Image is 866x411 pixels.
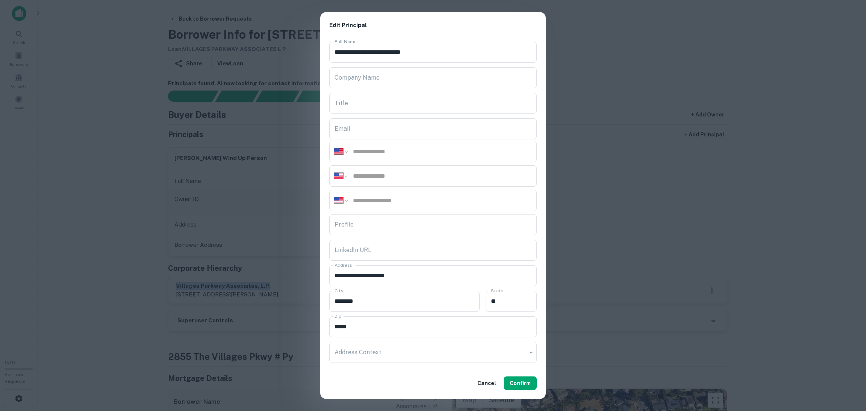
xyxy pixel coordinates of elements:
label: Address [335,262,352,268]
label: Full Name [335,38,357,45]
button: Confirm [504,376,537,390]
label: State [491,287,503,294]
label: Zip [335,313,341,319]
label: City [335,287,343,294]
button: Cancel [474,376,499,390]
h2: Edit Principal [320,12,546,39]
div: ​ [329,342,537,363]
iframe: Chat Widget [828,351,866,387]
